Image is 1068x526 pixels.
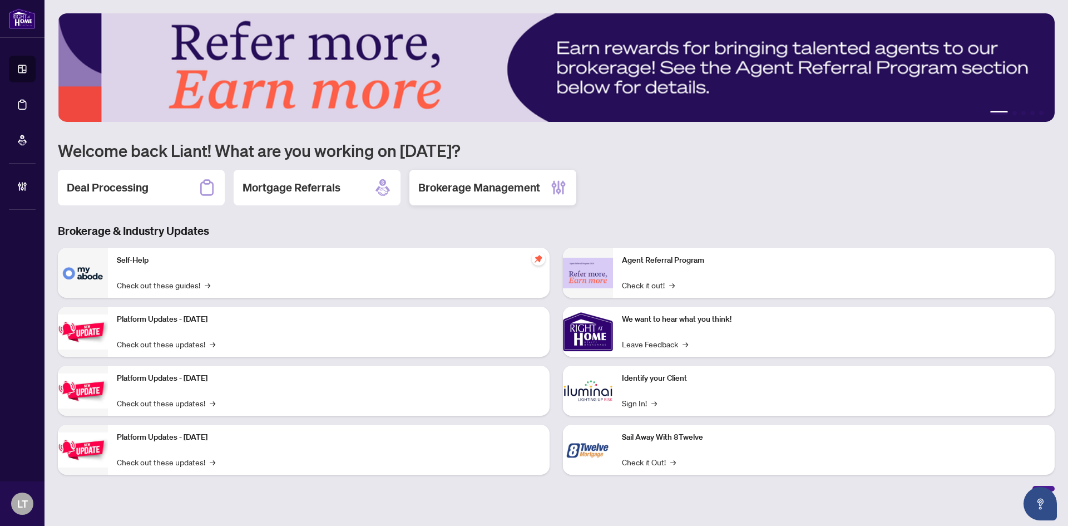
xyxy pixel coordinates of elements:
[563,425,613,475] img: Sail Away With 8Twelve
[563,366,613,416] img: Identify your Client
[210,397,215,409] span: →
[58,432,108,468] img: Platform Updates - June 23, 2025
[58,223,1055,239] h3: Brokerage & Industry Updates
[683,338,688,350] span: →
[622,338,688,350] a: Leave Feedback→
[210,338,215,350] span: →
[563,307,613,357] img: We want to hear what you think!
[622,254,1046,267] p: Agent Referral Program
[58,140,1055,161] h1: Welcome back Liant! What are you working on [DATE]?
[622,397,657,409] a: Sign In!→
[117,431,541,444] p: Platform Updates - [DATE]
[9,8,36,29] img: logo
[1039,111,1044,115] button: 5
[205,279,210,291] span: →
[58,13,1055,122] img: Slide 0
[1030,111,1035,115] button: 4
[117,313,541,326] p: Platform Updates - [DATE]
[670,456,676,468] span: →
[58,373,108,409] img: Platform Updates - July 8, 2025
[67,180,149,195] h2: Deal Processing
[1021,111,1026,115] button: 3
[622,456,676,468] a: Check it Out!→
[669,279,675,291] span: →
[651,397,657,409] span: →
[17,496,28,512] span: LT
[117,397,215,409] a: Check out these updates!→
[117,456,215,468] a: Check out these updates!→
[622,372,1046,385] p: Identify your Client
[563,258,613,288] img: Agent Referral Program
[990,111,1008,115] button: 1
[58,314,108,350] img: Platform Updates - July 21, 2025
[1012,111,1017,115] button: 2
[243,180,340,195] h2: Mortgage Referrals
[117,254,541,267] p: Self-Help
[622,313,1046,326] p: We want to hear what you think!
[1023,487,1057,520] button: Open asap
[117,372,541,385] p: Platform Updates - [DATE]
[58,248,108,298] img: Self-Help
[117,338,215,350] a: Check out these updates!→
[622,279,675,291] a: Check it out!→
[532,252,545,266] span: pushpin
[418,180,540,195] h2: Brokerage Management
[210,456,215,468] span: →
[622,431,1046,444] p: Sail Away With 8Twelve
[117,279,210,291] a: Check out these guides!→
